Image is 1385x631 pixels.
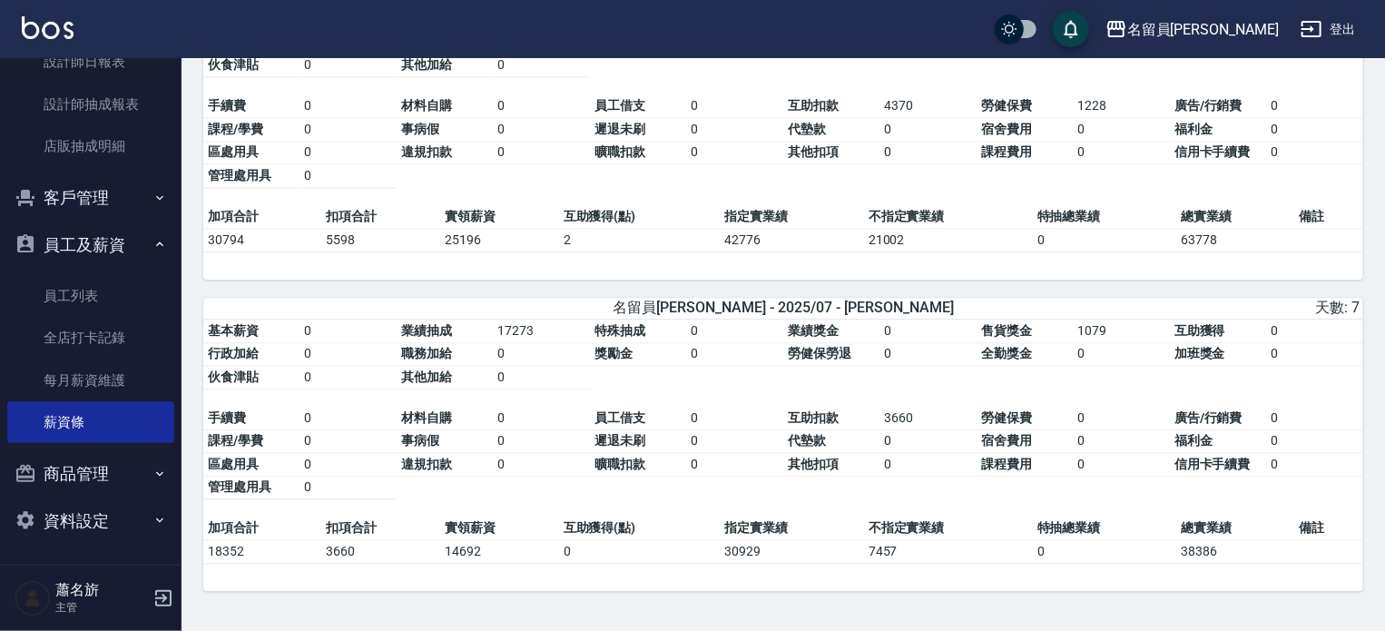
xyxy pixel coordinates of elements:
td: 0 [494,141,591,164]
td: 63778 [1176,228,1295,251]
span: 勞健保費 [981,410,1032,425]
td: 0 [687,94,784,118]
td: 0 [494,118,591,142]
td: 加項合計 [203,205,322,229]
td: 扣項合計 [322,517,441,540]
td: 0 [1033,540,1176,564]
span: 材料自購 [401,410,452,425]
td: 0 [880,320,977,343]
span: 材料自購 [401,98,452,113]
button: 商品管理 [7,450,174,498]
span: 特殊抽成 [594,323,645,338]
span: 業績獎金 [788,323,839,338]
td: 5598 [322,228,441,251]
td: 0 [880,342,977,366]
span: 其他扣項 [788,144,839,159]
span: 職務加給 [401,346,452,360]
td: 指定實業績 [721,517,864,540]
td: 17273 [494,320,591,343]
button: 資料設定 [7,498,174,545]
p: 主管 [55,599,148,616]
td: 0 [687,429,784,453]
span: 名留員[PERSON_NAME] - 2025/07 - [PERSON_NAME] [613,299,954,318]
td: 0 [1267,429,1364,453]
td: 0 [494,94,591,118]
span: 全勤獎金 [981,346,1032,360]
span: 違規扣款 [401,457,452,471]
span: 管理處用具 [208,479,271,494]
span: 其他扣項 [788,457,839,471]
td: 不指定實業績 [864,517,1033,540]
span: 互助扣款 [788,98,839,113]
td: 3660 [880,407,977,430]
span: 獎勵金 [594,346,633,360]
td: 0 [300,320,398,343]
td: 1079 [1074,320,1171,343]
td: 18352 [203,540,322,564]
td: 0 [880,429,977,453]
span: 基本薪資 [208,323,259,338]
td: 備註 [1295,205,1363,229]
a: 設計師抽成報表 [7,84,174,125]
span: 課程費用 [981,457,1032,471]
td: 0 [1267,320,1364,343]
td: 38386 [1176,540,1295,564]
td: 14692 [440,540,559,564]
span: 售貨獎金 [981,323,1032,338]
td: 不指定實業績 [864,205,1033,229]
td: 0 [1074,141,1171,164]
td: 特抽總業績 [1033,517,1176,540]
td: 25196 [440,228,559,251]
td: 0 [1074,118,1171,142]
span: 區處用具 [208,144,259,159]
span: 廣告/行銷費 [1174,98,1243,113]
td: 0 [300,342,398,366]
span: 事病假 [401,122,439,136]
span: 員工借支 [594,98,645,113]
td: 0 [300,164,398,188]
span: 員工借支 [594,410,645,425]
td: 0 [300,476,398,499]
td: 30794 [203,228,322,251]
button: 員工及薪資 [7,222,174,269]
span: 遲退未刷 [594,122,645,136]
span: 互助獲得 [1174,323,1225,338]
span: 勞健保勞退 [788,346,851,360]
td: 0 [494,429,591,453]
td: 0 [880,141,977,164]
button: 登出 [1293,13,1363,46]
td: 21002 [864,228,1033,251]
span: 伙食津貼 [208,370,259,384]
a: 設計師日報表 [7,41,174,83]
span: 其他加給 [401,370,452,384]
span: 宿舍費用 [981,122,1032,136]
img: Person [15,580,51,616]
span: 曠職扣款 [594,457,645,471]
td: 指定實業績 [721,205,864,229]
td: 0 [494,453,591,477]
td: 0 [687,118,784,142]
td: 1228 [1074,94,1171,118]
td: 0 [687,141,784,164]
td: 3660 [322,540,441,564]
span: 行政加給 [208,346,259,360]
span: 勞健保費 [981,98,1032,113]
span: 手續費 [208,410,246,425]
td: 0 [1033,228,1176,251]
span: 課程/學費 [208,433,263,448]
td: 0 [494,54,591,77]
a: 薪資條 [7,401,174,443]
td: 0 [494,366,591,389]
td: 0 [300,54,398,77]
span: 課程/學費 [208,122,263,136]
a: 店販抽成明細 [7,125,174,167]
span: 違規扣款 [401,144,452,159]
td: 0 [1074,407,1171,430]
table: a dense table [203,320,1363,518]
span: 曠職扣款 [594,144,645,159]
td: 0 [1267,407,1364,430]
span: 福利金 [1174,122,1213,136]
td: 0 [1267,141,1364,164]
span: 福利金 [1174,433,1213,448]
h5: 蕭名旂 [55,581,148,599]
